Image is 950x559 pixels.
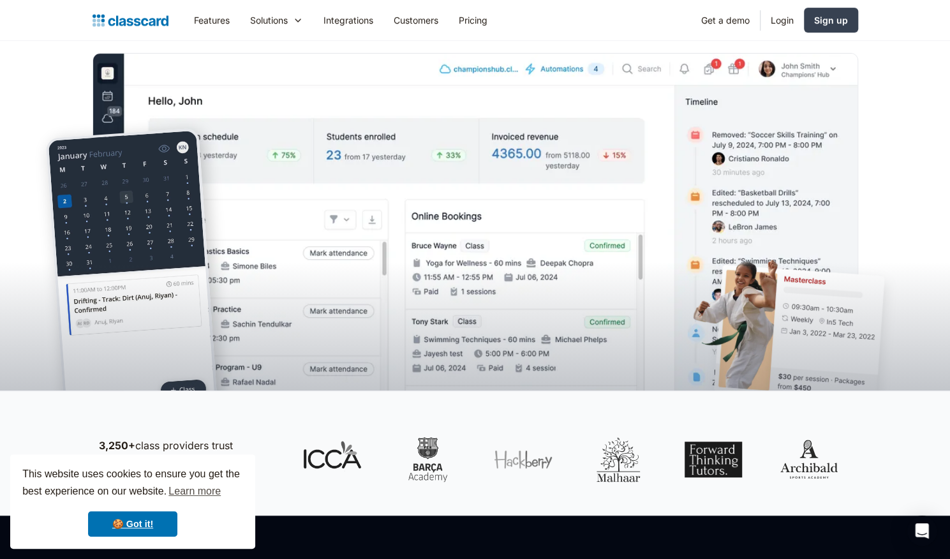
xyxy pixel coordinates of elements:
div: cookieconsent [10,454,255,549]
a: Pricing [449,6,498,34]
a: Integrations [313,6,383,34]
div: Solutions [240,6,313,34]
a: Sign up [804,8,858,33]
div: Solutions [250,13,288,27]
strong: 3,250+ [99,439,135,452]
a: home [93,11,168,29]
a: Customers [383,6,449,34]
a: Login [761,6,804,34]
span: This website uses cookies to ensure you get the best experience on our website. [22,466,243,501]
a: learn more about cookies [167,482,223,501]
div: Sign up [814,13,848,27]
a: Get a demo [691,6,760,34]
a: Features [184,6,240,34]
p: class providers trust Classcard [99,438,278,468]
a: dismiss cookie message [88,511,177,537]
div: Open Intercom Messenger [907,516,937,546]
